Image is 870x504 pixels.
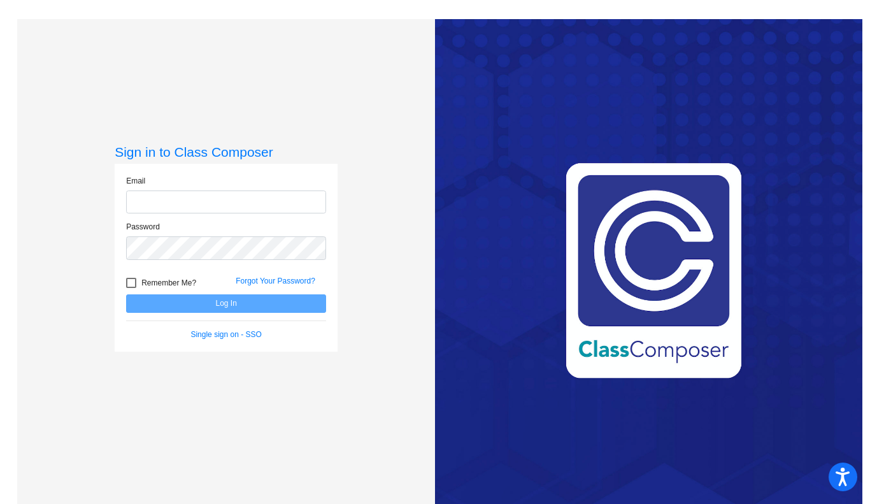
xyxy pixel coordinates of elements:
h3: Sign in to Class Composer [115,144,338,160]
button: Log In [126,294,326,313]
a: Single sign on - SSO [190,330,261,339]
label: Email [126,175,145,187]
a: Forgot Your Password? [236,277,315,285]
span: Remember Me? [141,275,196,291]
label: Password [126,221,160,233]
